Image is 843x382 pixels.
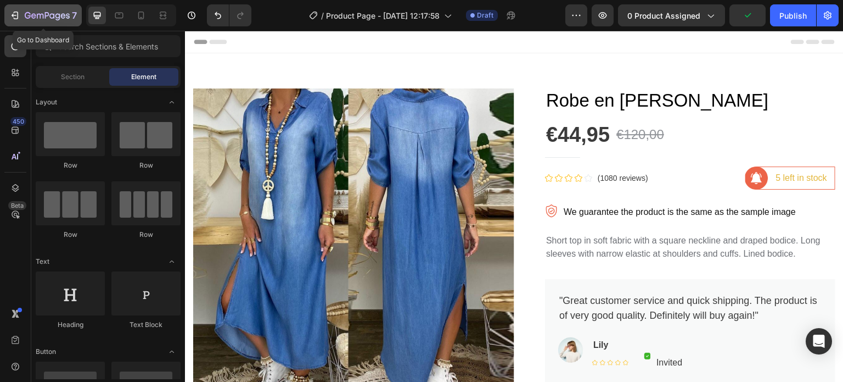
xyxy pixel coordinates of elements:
iframe: Design area [185,31,843,382]
div: €44,95 [360,91,426,118]
span: Toggle open [163,253,181,270]
p: "Great customer service and quick shipping. The product is of very good quality. Definitely will ... [374,263,636,292]
p: 7 [72,9,77,22]
div: Text Block [111,320,181,330]
div: Beta [8,201,26,210]
button: 0 product assigned [618,4,725,26]
input: Search Sections & Elements [36,35,181,57]
button: 7 [4,4,82,26]
span: Section [61,72,85,82]
img: Alt Image [360,174,373,187]
div: Open Intercom Messenger [806,328,832,355]
div: Undo/Redo [207,4,251,26]
div: Row [36,230,105,240]
span: Layout [36,97,57,107]
div: Publish [779,10,807,21]
p: 5 left in stock [591,141,642,154]
img: Alt Image [373,307,398,331]
span: Draft [477,10,493,20]
div: Row [111,160,181,170]
p: We guarantee the product is the same as the sample image [379,175,611,188]
div: Heading [36,320,105,330]
div: 450 [10,117,26,126]
p: (1080 reviews) [413,142,463,153]
img: Alt Image [459,322,466,328]
span: Element [131,72,156,82]
button: Publish [770,4,816,26]
p: Invited [471,325,497,339]
span: Toggle open [163,93,181,111]
span: / [321,10,324,21]
h1: Robe en [PERSON_NAME] [360,58,650,82]
div: Row [36,160,105,170]
span: Toggle open [163,343,181,361]
span: Product Page - [DATE] 12:17:58 [326,10,440,21]
p: Short top in soft fabric with a square neckline and draped bodice. Long sleeves with narrow elast... [361,203,649,230]
span: 0 product assigned [627,10,700,21]
div: Row [111,230,181,240]
img: Alt Image [560,136,583,159]
span: Text [36,257,49,267]
div: €120,00 [430,93,480,115]
span: Button [36,347,56,357]
p: Lily [408,308,497,321]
